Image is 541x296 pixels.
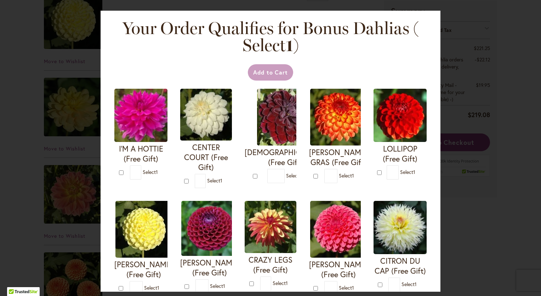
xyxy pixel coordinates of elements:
h4: [PERSON_NAME] (Free Gift) [114,259,173,279]
h4: I'M A HOTTIE (Free Gift) [114,144,167,164]
img: CRAZY LEGS (Free Gift) [245,201,296,253]
span: 1 [352,284,354,291]
img: LOLLIPOP (Free Gift) [374,89,427,142]
img: REBECCA LYNN (Free Gift) [310,201,367,258]
span: 1 [415,281,417,287]
span: 1 [413,169,415,175]
span: Select [210,283,225,289]
img: IVANETTI (Free Gift) [181,201,238,256]
h4: [PERSON_NAME] (Free Gift) [309,259,368,279]
span: 1 [223,283,225,289]
span: Select [339,284,354,291]
span: Select [339,172,354,179]
span: Select [273,279,288,286]
span: Select [143,169,158,175]
h4: [DEMOGRAPHIC_DATA] (Free Gift) [245,147,326,167]
h4: [PERSON_NAME] GRAS (Free Gift) [309,147,368,167]
span: Select [402,281,417,287]
img: MARDY GRAS (Free Gift) [310,89,367,146]
span: 1 [352,172,354,179]
h4: CENTER COURT (Free Gift) [180,142,232,172]
span: Select [144,284,159,291]
iframe: Launch Accessibility Center [5,271,25,291]
h4: CRAZY LEGS (Free Gift) [245,255,296,275]
span: 1 [286,35,293,55]
span: 1 [220,177,222,184]
h4: CITRON DU CAP (Free Gift) [374,256,427,276]
span: 1 [286,279,288,286]
h4: LOLLIPOP (Free Gift) [374,144,427,164]
img: CITRON DU CAP (Free Gift) [374,201,427,254]
img: CENTER COURT (Free Gift) [180,89,232,141]
span: Select [207,177,222,184]
span: 1 [156,169,158,175]
img: VOODOO (Free Gift) [257,89,314,146]
span: Select [400,169,415,175]
h2: Your Order Qualifies for Bonus Dahlias ( Select ) [122,20,419,54]
span: 1 [157,284,159,291]
img: NETTIE (Free Gift) [115,201,172,258]
h4: [PERSON_NAME] (Free Gift) [180,258,239,278]
span: Select [286,172,301,179]
img: I'M A HOTTIE (Free Gift) [114,89,167,142]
